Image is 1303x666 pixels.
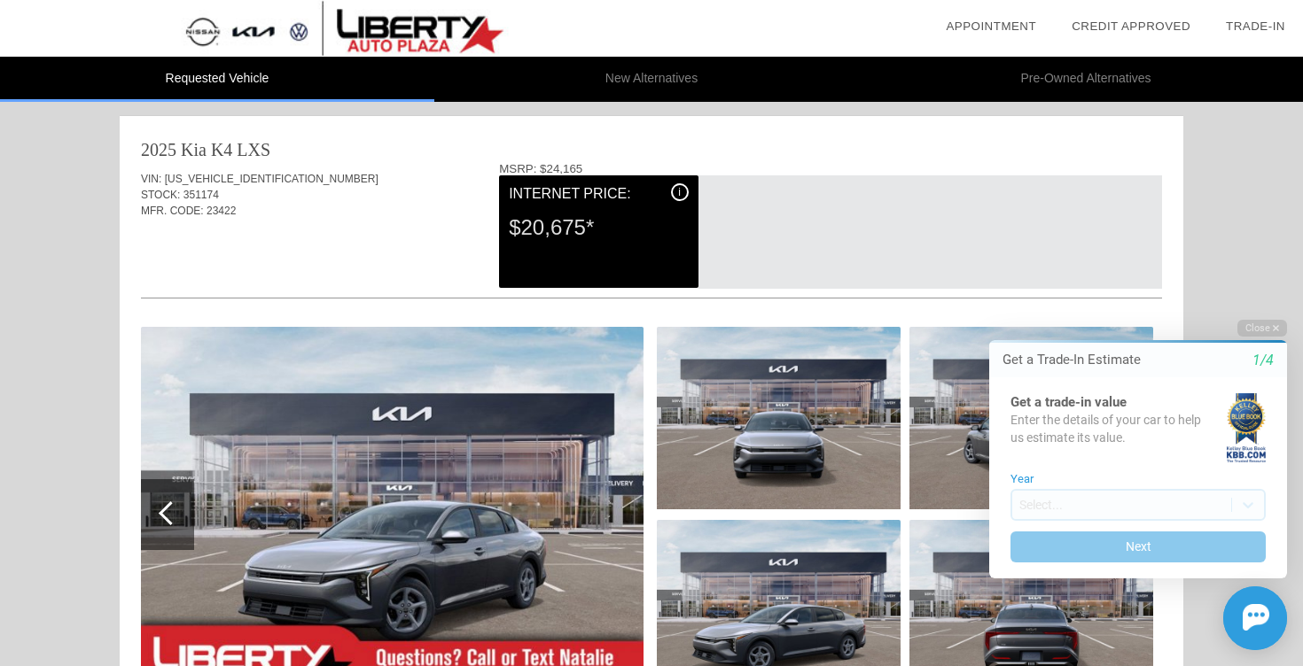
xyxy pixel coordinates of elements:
[869,57,1303,102] li: Pre-Owned Alternatives
[952,304,1303,666] iframe: Chat Assistance
[207,205,236,217] span: 23422
[509,205,688,251] div: $20,675*
[1226,19,1285,33] a: Trade-In
[909,327,1153,509] img: image.aspx
[183,189,219,201] span: 351174
[678,186,681,198] span: i
[141,245,1162,274] div: Quoted on [DATE] 1:06:06 PM
[946,19,1036,33] a: Appointment
[165,173,378,185] span: [US_VEHICLE_IDENTIFICATION_NUMBER]
[141,173,161,185] span: VIN:
[237,137,270,162] div: LXS
[657,327,901,509] img: image.aspx
[499,162,1162,175] div: MSRP: $24,165
[141,189,180,201] span: STOCK:
[1072,19,1190,33] a: Credit Approved
[434,57,869,102] li: New Alternatives
[141,205,204,217] span: MFR. CODE:
[509,183,688,205] div: Internet Price:
[141,137,232,162] div: 2025 Kia K4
